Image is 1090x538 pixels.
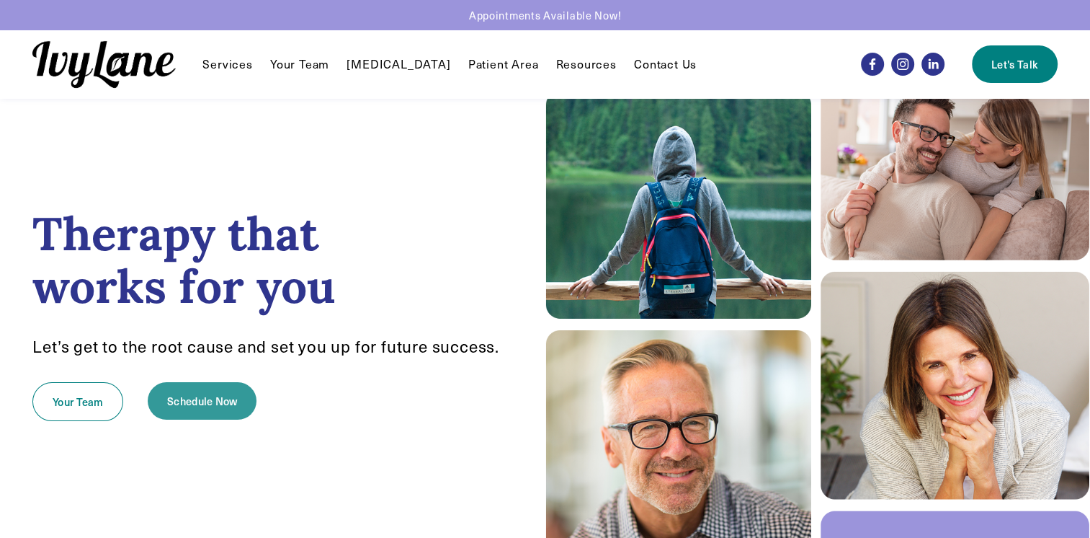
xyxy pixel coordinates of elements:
[468,56,539,73] a: Patient Area
[270,56,329,73] a: Your Team
[32,41,175,88] img: Ivy Lane Counseling &mdash; Therapy that works for you
[891,53,914,76] a: Instagram
[32,204,336,316] strong: Therapy that works for you
[556,57,617,72] span: Resources
[32,335,499,357] span: Let’s get to the root cause and set you up for future success.
[634,56,697,73] a: Contact Us
[347,56,450,73] a: [MEDICAL_DATA]
[202,56,252,73] a: folder dropdown
[148,382,256,420] a: Schedule Now
[972,45,1057,83] a: Let's Talk
[32,382,123,421] a: Your Team
[861,53,884,76] a: Facebook
[556,56,617,73] a: folder dropdown
[921,53,944,76] a: LinkedIn
[202,57,252,72] span: Services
